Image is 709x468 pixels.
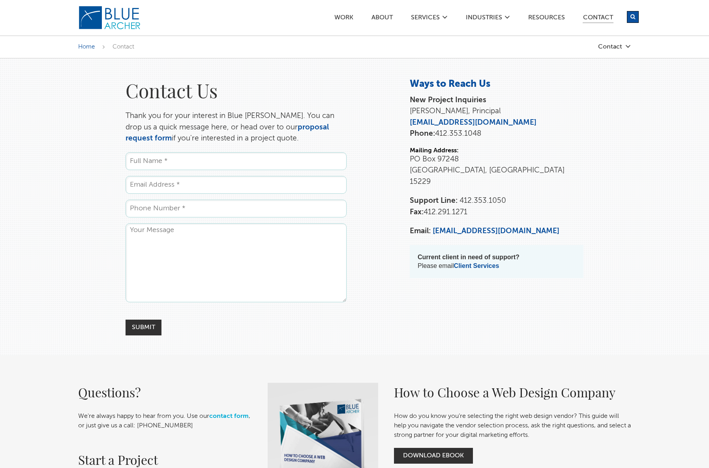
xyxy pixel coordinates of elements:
[583,15,613,23] a: Contact
[410,208,424,216] strong: Fax:
[460,197,506,204] span: 412.353.1050
[334,15,354,23] a: Work
[410,119,536,126] a: [EMAIL_ADDRESS][DOMAIN_NAME]
[411,15,440,23] a: SERVICES
[126,200,347,217] input: Phone Number *
[410,154,583,188] p: PO Box 97248 [GEOGRAPHIC_DATA], [GEOGRAPHIC_DATA] 15229
[410,78,583,91] h3: Ways to Reach Us
[78,383,252,402] h2: Questions?
[394,383,631,402] h2: How to Choose a Web Design Company
[418,253,576,270] p: Please email
[418,254,520,260] strong: Current client in need of support?
[410,227,431,235] strong: Email:
[410,197,458,204] strong: Support Line:
[465,15,503,23] a: Industries
[126,152,347,170] input: Full Name *
[394,412,631,440] p: How do you know you’re selecting the right web design vendor? This guide will help you navigate t...
[410,130,435,137] strong: Phone:
[528,15,565,23] a: Resources
[126,78,347,103] h1: Contact Us
[394,448,473,464] a: Download Ebook
[454,262,499,269] a: Client Services
[113,44,134,50] span: Contact
[552,43,631,50] a: Contact
[78,44,95,50] a: Home
[209,413,249,419] a: contact form
[433,227,559,235] a: [EMAIL_ADDRESS][DOMAIN_NAME]
[126,320,161,335] input: Submit
[78,6,141,30] img: Blue Archer Logo
[371,15,393,23] a: ABOUT
[410,148,459,154] strong: Mailing Address:
[410,195,583,218] p: 412.291.1271
[126,176,347,194] input: Email Address *
[126,110,347,144] p: Thank you for your interest in Blue [PERSON_NAME]. You can drop us a quick message here, or head ...
[410,96,486,104] strong: New Project Inquiries
[78,412,252,431] p: We're always happy to hear from you. Use our , or just give us a call: [PHONE_NUMBER]
[410,95,583,140] p: [PERSON_NAME], Principal 412.353.1048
